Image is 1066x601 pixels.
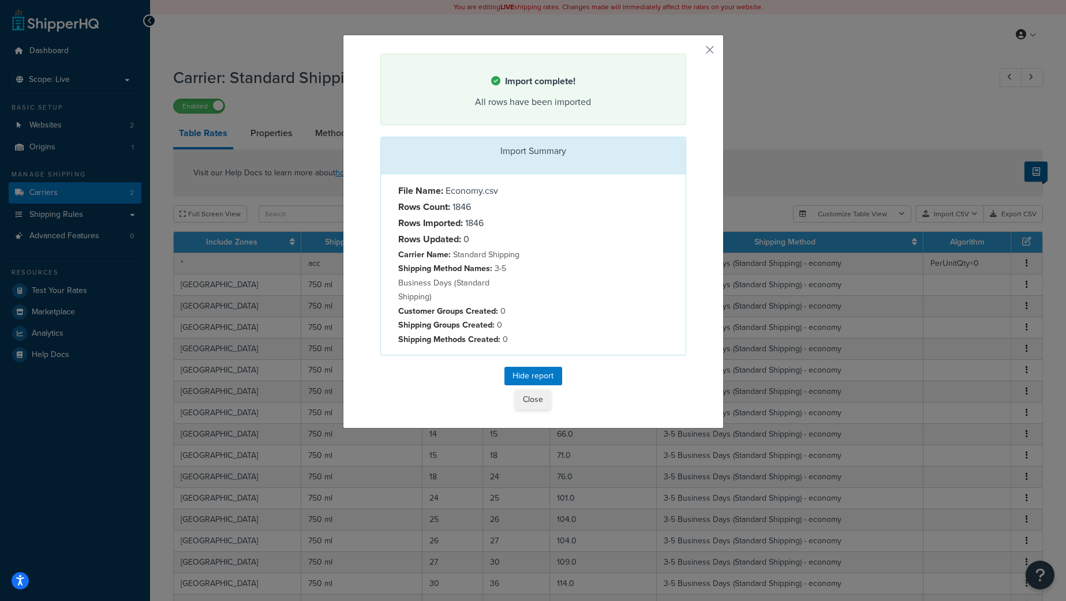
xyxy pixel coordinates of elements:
[398,248,451,261] strong: Carrier Name:
[398,200,450,213] strong: Rows Count:
[398,332,525,346] p: 0
[398,304,525,318] p: 0
[504,367,562,385] button: Hide report
[398,318,495,331] strong: Shipping Groups Created:
[398,262,492,275] strong: Shipping Method Names:
[395,74,671,88] h4: Import complete!
[398,184,443,197] strong: File Name:
[395,94,671,110] div: All rows have been imported
[398,232,461,246] strong: Rows Updated:
[398,247,525,261] p: Standard Shipping
[398,318,525,332] p: 0
[398,305,498,317] strong: Customer Groups Created:
[398,216,463,230] strong: Rows Imported:
[398,261,525,303] p: 3-5 Business Days (Standard Shipping)
[390,183,533,346] div: Economy.csv 1846 1846 0
[515,390,551,410] button: Close
[390,146,677,156] h3: Import Summary
[398,333,500,345] strong: Shipping Methods Created:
